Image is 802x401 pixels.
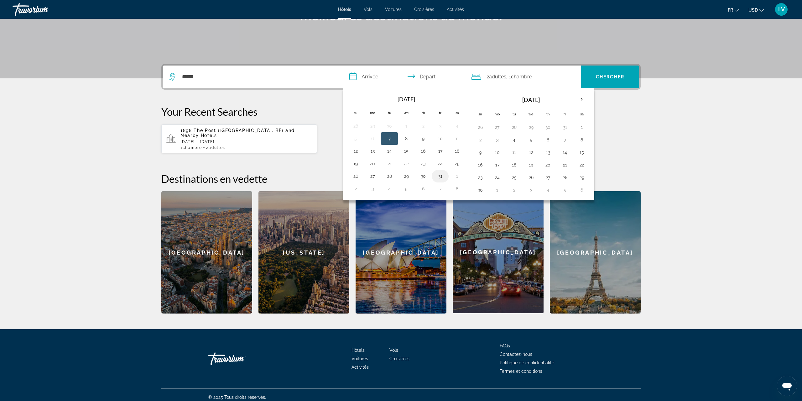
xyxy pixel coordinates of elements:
[161,172,641,185] h2: Destinations en vedette
[452,134,462,143] button: Day 11
[384,172,394,181] button: Day 28
[401,147,411,156] button: Day 15
[492,173,502,182] button: Day 24
[338,7,351,12] span: Hôtels
[560,173,570,182] button: Day 28
[560,148,570,157] button: Day 14
[351,159,361,168] button: Day 19
[492,135,502,144] button: Day 3
[384,134,394,143] button: Day 7
[435,159,445,168] button: Day 24
[560,161,570,169] button: Day 21
[435,172,445,181] button: Day 31
[208,349,271,368] a: Go Home
[161,105,641,118] p: Your Recent Searches
[367,172,378,181] button: Day 27
[384,147,394,156] button: Day 14
[452,172,462,181] button: Day 1
[418,147,428,156] button: Day 16
[728,8,733,13] span: fr
[777,376,797,396] iframe: Button to launch messaging window
[183,145,202,150] span: Chambre
[526,148,536,157] button: Day 12
[475,186,485,194] button: Day 30
[492,148,502,157] button: Day 10
[343,66,465,88] button: Select check in and out date
[550,191,641,314] div: [GEOGRAPHIC_DATA]
[577,148,587,157] button: Day 15
[773,3,789,16] button: User Menu
[163,66,639,88] div: Search widget
[180,145,202,150] span: 1
[364,92,449,106] th: [DATE]
[550,191,641,314] a: Paris[GEOGRAPHIC_DATA]
[509,135,519,144] button: Day 4
[435,184,445,193] button: Day 7
[526,173,536,182] button: Day 26
[509,173,519,182] button: Day 25
[209,145,225,150] span: Adultes
[581,66,639,88] button: Search
[500,369,542,374] a: Termes et conditions
[351,122,361,130] button: Day 28
[352,348,365,353] a: Hôtels
[543,186,553,194] button: Day 4
[351,147,361,156] button: Day 12
[447,7,464,12] a: Activités
[489,92,573,107] th: [DATE]
[356,191,446,314] div: [GEOGRAPHIC_DATA]
[418,122,428,130] button: Day 2
[577,123,587,132] button: Day 1
[492,186,502,194] button: Day 1
[543,148,553,157] button: Day 13
[367,159,378,168] button: Day 20
[465,66,581,88] button: Travelers: 2 adults, 0 children
[356,191,446,314] a: Sydney[GEOGRAPHIC_DATA]
[401,159,411,168] button: Day 22
[180,128,295,138] span: and Nearby Hotels
[414,7,434,12] a: Croisières
[367,184,378,193] button: Day 3
[452,147,462,156] button: Day 18
[418,172,428,181] button: Day 30
[500,360,554,365] a: Politique de confidentialité
[452,159,462,168] button: Day 25
[389,348,398,353] a: Vols
[475,173,485,182] button: Day 23
[367,122,378,130] button: Day 29
[208,395,266,400] span: © 2025 Tous droits réservés.
[347,92,466,195] table: Left calendar grid
[509,148,519,157] button: Day 11
[489,74,506,80] span: Adultes
[435,134,445,143] button: Day 10
[526,123,536,132] button: Day 29
[206,145,225,150] span: 2
[418,134,428,143] button: Day 9
[352,365,369,370] span: Activités
[560,123,570,132] button: Day 31
[435,147,445,156] button: Day 17
[500,343,510,348] a: FAQs
[596,74,624,79] span: Chercher
[352,356,368,361] a: Voitures
[384,184,394,193] button: Day 4
[748,5,764,14] button: Change currency
[577,161,587,169] button: Day 22
[401,122,411,130] button: Day 1
[181,72,333,82] input: Search hotel destination
[778,6,785,13] span: LV
[475,123,485,132] button: Day 26
[385,7,402,12] a: Voitures
[161,191,252,314] div: [GEOGRAPHIC_DATA]
[418,184,428,193] button: Day 6
[161,124,317,154] button: 1898 The Post ([GEOGRAPHIC_DATA], BE) and Nearby Hotels[DATE] - [DATE]1Chambre2Adultes
[573,92,590,107] button: Next month
[452,122,462,130] button: Day 4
